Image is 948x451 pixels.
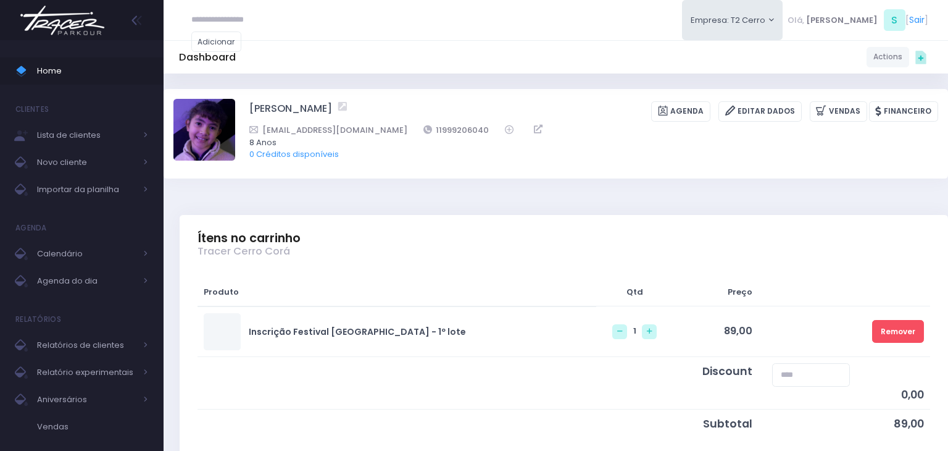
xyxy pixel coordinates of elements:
[788,14,804,27] span: Olá,
[37,273,136,289] span: Agenda do dia
[197,231,301,245] span: Ítens no carrinho
[37,419,148,435] span: Vendas
[872,320,924,343] a: Remover
[633,325,636,337] span: 1
[651,101,710,122] a: Agenda
[806,14,878,27] span: [PERSON_NAME]
[249,101,332,122] a: [PERSON_NAME]
[673,306,759,357] td: 89,00
[37,337,136,353] span: Relatórios de clientes
[783,6,933,34] div: [ ]
[37,63,148,79] span: Home
[37,246,136,262] span: Calendário
[173,99,235,164] label: Alterar foto de perfil
[596,278,674,306] th: Qtd
[884,9,905,31] span: S
[37,127,136,143] span: Lista de clientes
[15,216,47,240] h4: Agenda
[869,101,938,122] a: Financeiro
[673,278,759,306] th: Preço
[249,124,407,137] a: [EMAIL_ADDRESS][DOMAIN_NAME]
[197,245,290,258] span: Tracer Cerro Corá
[718,101,802,122] a: Editar Dados
[37,365,136,381] span: Relatório experimentais
[909,45,933,69] div: Quick actions
[197,278,596,306] th: Produto
[249,326,466,339] a: Inscrição Festival [GEOGRAPHIC_DATA] - 1º lote
[423,124,489,137] a: 11999206040
[173,99,235,161] img: Cecília Fornias Gomes
[37,182,136,198] span: Importar da planilha
[179,51,236,64] h5: Dashboard
[191,32,242,52] a: Adicionar
[15,307,61,332] h4: Relatórios
[37,392,136,408] span: Aniversários
[759,356,930,409] td: 0,00
[810,101,867,122] a: Vendas
[867,47,909,67] a: Actions
[15,97,49,122] h4: Clientes
[759,409,930,437] td: 89,00
[37,154,136,171] span: Novo cliente
[673,409,759,437] td: Subtotal
[249,148,339,160] a: 0 Créditos disponíveis
[909,14,925,27] a: Sair
[249,137,922,149] span: 8 Anos
[673,356,759,409] td: Discount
